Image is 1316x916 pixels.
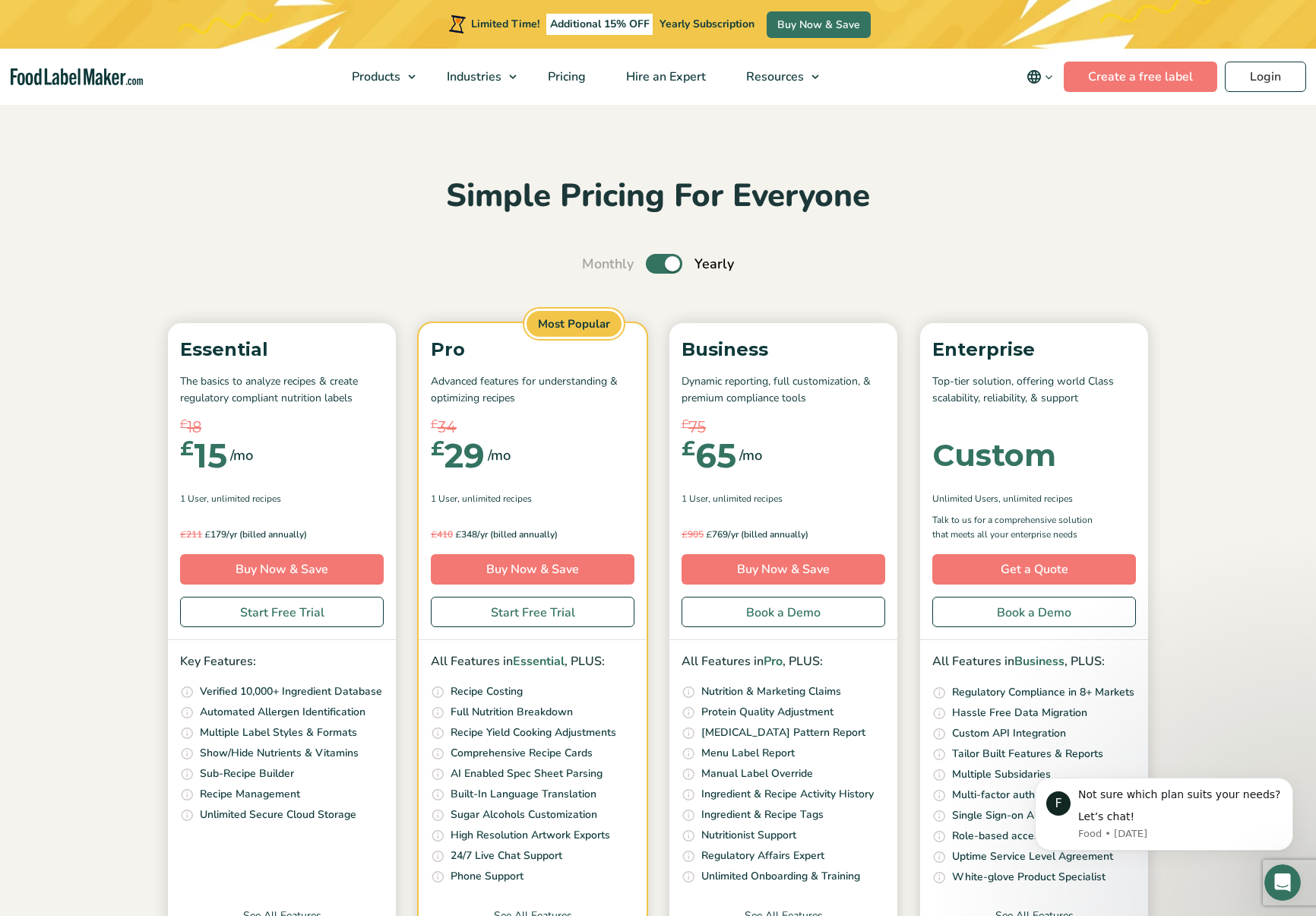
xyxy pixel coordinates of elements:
[180,492,207,506] span: 1 User
[682,416,688,433] span: £
[200,724,357,741] p: Multiple Label Styles & Formats
[646,254,682,274] label: Toggle
[431,527,634,542] p: 348/yr (billed annually)
[952,684,1134,701] p: Regulatory Compliance in 8+ Markets
[180,373,384,407] p: The basics to analyze recipes & create regulatory compliant nutrition labels
[952,725,1066,742] p: Custom API Integration
[451,683,523,700] p: Recipe Costing
[200,683,382,700] p: Verified 10,000+ Ingredient Database
[451,848,562,864] p: 24/7 Live Chat Support
[180,416,187,433] span: £
[431,528,453,540] del: 410
[701,683,841,700] p: Nutrition & Marketing Claims
[701,827,796,844] p: Nutritionist Support
[180,528,202,540] del: 211
[528,49,603,105] a: Pricing
[701,807,824,823] p: Ingredient & Recipe Tags
[682,492,708,506] span: 1 User
[701,724,865,741] p: [MEDICAL_DATA] Pattern Report
[543,68,587,85] span: Pricing
[457,492,532,506] span: , Unlimited Recipes
[180,597,384,627] a: Start Free Trial
[180,335,384,364] p: Essential
[230,445,253,466] span: /mo
[682,439,736,472] div: 65
[431,492,457,506] span: 1 User
[660,17,754,31] span: Yearly Subscription
[701,848,824,864] p: Regulatory Affairs Expert
[764,653,783,670] span: Pro
[332,49,423,105] a: Products
[682,439,695,458] span: £
[513,653,565,670] span: Essential
[998,492,1073,506] span: , Unlimited Recipes
[471,17,539,31] span: Limited Time!
[180,528,186,540] span: £
[682,528,704,540] del: 905
[726,49,827,105] a: Resources
[694,254,734,274] span: Yearly
[451,868,524,885] p: Phone Support
[200,704,365,721] p: Automated Allergen Identification
[524,309,624,340] span: Most Popular
[952,705,1087,721] p: Hassle Free Data Migration
[682,335,885,364] p: Business
[952,746,1103,762] p: Tailor Built Features & Reports
[701,868,860,885] p: Unlimited Onboarding & Training
[1064,62,1217,92] a: Create a free label
[1225,62,1306,92] a: Login
[451,724,616,741] p: Recipe Yield Cooking Adjustments
[701,745,795,762] p: Menu Label Report
[442,68,503,85] span: Industries
[431,597,634,627] a: Start Free Trial
[200,745,359,762] p: Show/Hide Nutrients & Vitamins
[431,528,437,540] span: £
[451,786,596,803] p: Built-In Language Translation
[488,445,511,466] span: /mo
[606,49,723,105] a: Hire an Expert
[932,597,1136,627] a: Book a Demo
[701,786,874,803] p: Ingredient & Recipe Activity History
[932,440,1056,471] div: Custom
[682,373,885,407] p: Dynamic reporting, full customization, & premium compliance tools
[204,528,210,540] span: £
[932,513,1107,542] p: Talk to us for a comprehensive solution that meets all your enterprise needs
[200,807,356,823] p: Unlimited Secure Cloud Storage
[682,527,885,542] p: 769/yr (billed annually)
[427,49,524,105] a: Industries
[451,704,573,721] p: Full Nutrition Breakdown
[451,745,593,762] p: Comprehensive Recipe Cards
[347,68,402,85] span: Products
[682,554,885,585] a: Buy Now & Save
[682,652,885,672] p: All Features in , PLUS:
[952,828,1083,845] p: Role-based access Control
[180,652,384,672] p: Key Features:
[1264,864,1301,901] iframe: Intercom live chat
[701,765,813,782] p: Manual Label Override
[200,786,300,803] p: Recipe Management
[622,68,707,85] span: Hire an Expert
[701,704,834,721] p: Protein Quality Adjustment
[431,335,634,364] p: Pro
[160,176,1156,217] h2: Simple Pricing For Everyone
[455,528,461,540] span: £
[1014,653,1065,670] span: Business
[708,492,783,506] span: , Unlimited Recipes
[742,68,805,85] span: Resources
[932,554,1136,585] a: Get a Quote
[431,373,634,407] p: Advanced features for understanding & optimizing recipes
[952,869,1106,886] p: White-glove Product Specialist
[180,439,194,458] span: £
[207,492,281,506] span: , Unlimited Recipes
[431,652,634,672] p: All Features in , PLUS:
[582,254,634,274] span: Monthly
[546,14,653,35] span: Additional 15% OFF
[200,765,294,782] p: Sub-Recipe Builder
[932,335,1136,364] p: Enterprise
[451,807,597,823] p: Sugar Alcohols Customization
